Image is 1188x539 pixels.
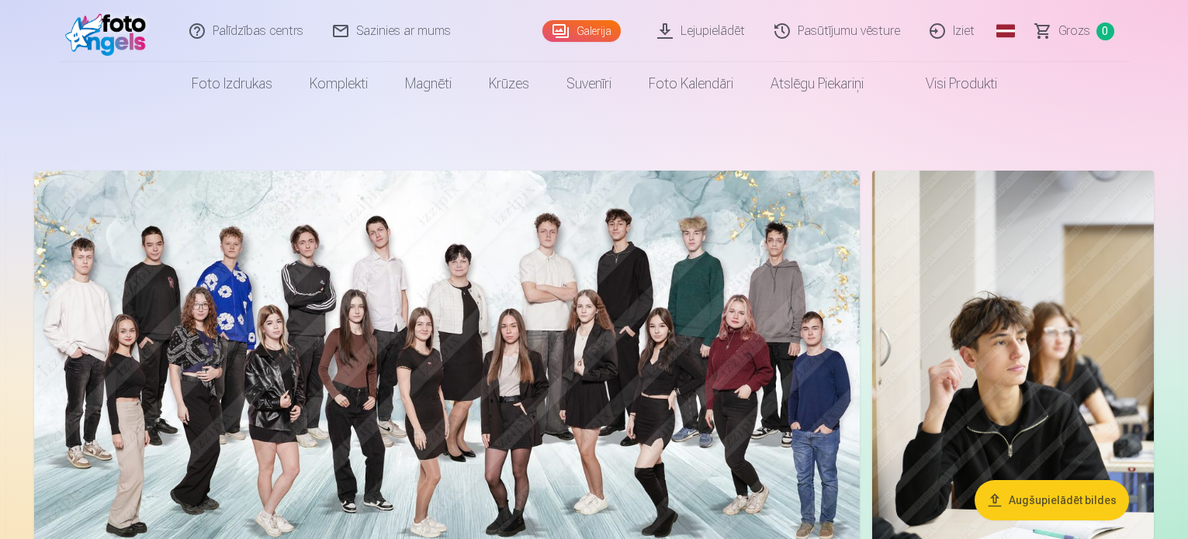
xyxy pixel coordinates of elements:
[65,6,154,56] img: /fa4
[975,480,1129,520] button: Augšupielādēt bildes
[882,62,1016,105] a: Visi produkti
[291,62,386,105] a: Komplekti
[1096,22,1114,40] span: 0
[1058,22,1090,40] span: Grozs
[630,62,752,105] a: Foto kalendāri
[548,62,630,105] a: Suvenīri
[173,62,291,105] a: Foto izdrukas
[470,62,548,105] a: Krūzes
[386,62,470,105] a: Magnēti
[542,20,621,42] a: Galerija
[752,62,882,105] a: Atslēgu piekariņi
